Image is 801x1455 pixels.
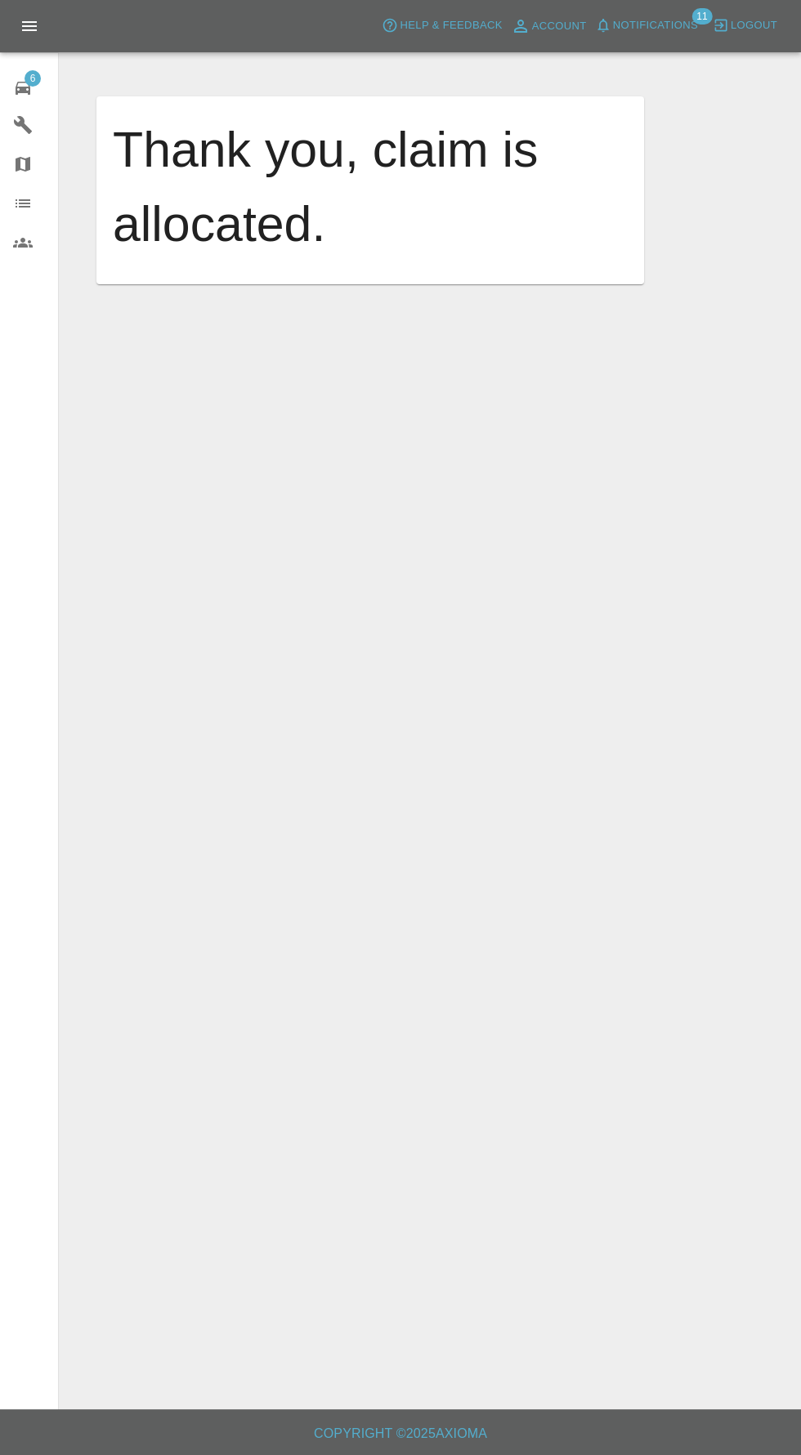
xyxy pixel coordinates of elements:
h6: Copyright © 2025 Axioma [13,1422,788,1445]
button: Help & Feedback [378,13,506,38]
h1: Thank you, claim is allocated. [113,113,628,261]
span: Notifications [613,16,698,35]
span: 11 [691,8,712,25]
span: 6 [25,70,41,87]
button: Open drawer [10,7,49,46]
button: Logout [709,13,781,38]
button: Notifications [591,13,702,38]
span: Account [532,17,587,36]
span: Help & Feedback [400,16,502,35]
a: Account [507,13,591,39]
span: Logout [731,16,777,35]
